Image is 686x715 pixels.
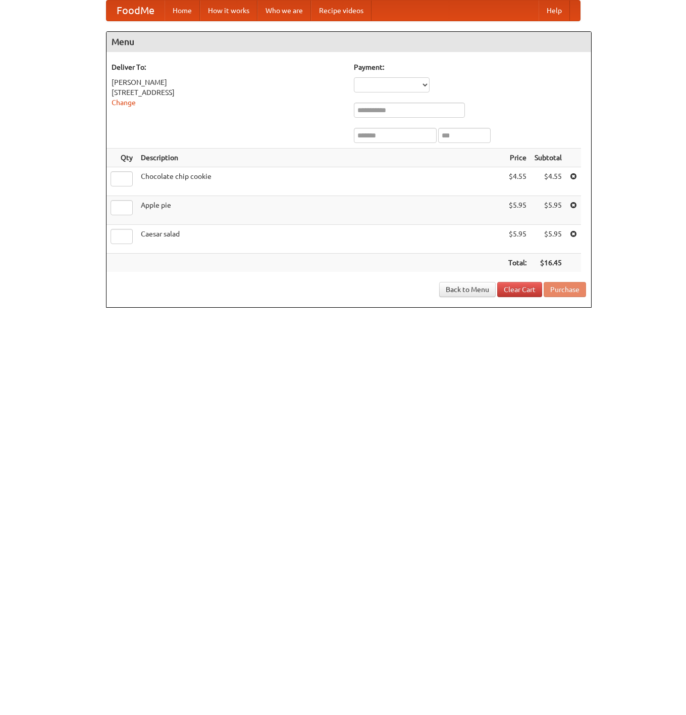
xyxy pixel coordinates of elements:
[497,282,542,297] a: Clear Cart
[504,225,531,254] td: $5.95
[531,196,566,225] td: $5.95
[165,1,200,21] a: Home
[544,282,586,297] button: Purchase
[137,225,504,254] td: Caesar salad
[200,1,257,21] a: How it works
[531,254,566,272] th: $16.45
[107,149,137,167] th: Qty
[531,167,566,196] td: $4.55
[112,77,344,87] div: [PERSON_NAME]
[531,149,566,167] th: Subtotal
[539,1,570,21] a: Help
[112,62,344,72] h5: Deliver To:
[531,225,566,254] td: $5.95
[354,62,586,72] h5: Payment:
[439,282,496,297] a: Back to Menu
[107,1,165,21] a: FoodMe
[311,1,372,21] a: Recipe videos
[112,87,344,98] div: [STREET_ADDRESS]
[504,254,531,272] th: Total:
[137,149,504,167] th: Description
[137,167,504,196] td: Chocolate chip cookie
[137,196,504,225] td: Apple pie
[504,196,531,225] td: $5.95
[257,1,311,21] a: Who we are
[112,99,136,107] a: Change
[107,32,591,52] h4: Menu
[504,167,531,196] td: $4.55
[504,149,531,167] th: Price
